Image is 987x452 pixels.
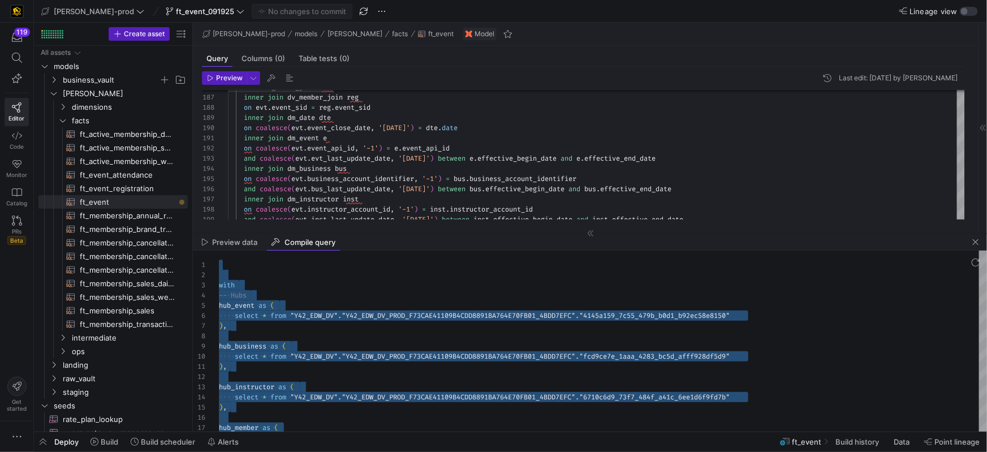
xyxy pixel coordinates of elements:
[80,141,175,154] span: ft_active_membership_snapshot​​​​​​​​​​
[256,123,287,132] span: coalesce
[303,144,307,153] span: .
[38,46,188,59] div: Press SPACE to select this row.
[287,123,291,132] span: (
[38,249,188,263] div: Press SPACE to select this row.
[303,123,307,132] span: .
[370,123,374,132] span: ,
[193,300,205,311] div: 5
[193,311,205,321] div: 6
[193,270,205,280] div: 2
[307,205,390,214] span: instructor_account_id
[202,71,247,85] button: Preview
[63,372,186,385] span: raw_vault
[442,215,469,224] span: between
[5,211,29,249] a: PRsBeta
[38,127,188,141] a: ft_active_membership_daily_forecast​​​​​​​​​​
[38,426,188,440] a: zuora_gateway_response_codes​​​​​​
[291,205,303,214] span: evt
[270,311,286,320] span: from
[176,7,234,16] span: ft_event_091925
[398,205,414,214] span: '-1'
[202,153,214,163] div: 193
[414,174,418,183] span: ,
[402,144,450,153] span: event_api_id
[584,154,656,163] span: effective_end_date
[219,291,247,300] span: -- Hubs
[63,413,175,426] span: rate_plan_lookup​​​​​​
[163,4,247,19] button: ft_event_091925
[80,128,175,141] span: ft_active_membership_daily_forecast​​​​​​​​​​
[910,7,958,16] span: Lineage view
[109,27,170,41] button: Create asset
[934,437,980,446] span: Point lineage
[402,215,434,224] span: '[DATE]'
[38,59,188,73] div: Press SPACE to select this row.
[202,194,214,204] div: 197
[244,184,256,193] span: and
[202,163,214,174] div: 194
[335,103,370,112] span: event_sid
[561,154,572,163] span: and
[325,27,385,41] button: [PERSON_NAME]
[287,195,339,204] span: dm_instructor
[101,437,118,446] span: Build
[202,143,214,153] div: 192
[390,27,411,41] button: facts
[307,123,370,132] span: event_close_date
[291,123,303,132] span: evt
[72,345,186,358] span: ops
[202,113,214,123] div: 189
[54,7,134,16] span: [PERSON_NAME]-prod
[307,174,414,183] span: business_account_identifier
[202,133,214,143] div: 191
[378,144,382,153] span: )
[38,222,188,236] a: ft_membership_brand_transfer​​​​​​​​​​
[393,30,408,38] span: facts
[38,222,188,236] div: Press SPACE to select this row.
[295,154,307,163] span: evt
[287,93,343,102] span: dv_member_join
[11,6,23,17] img: https://storage.googleapis.com/y42-prod-data-exchange/images/uAsz27BndGEK0hZWDFeOjoxA7jCwgK9jE472...
[311,103,315,112] span: =
[80,196,175,209] span: ft_event​​​​​​​​​​
[193,351,205,361] div: 10
[339,55,350,62] span: (0)
[256,144,287,153] span: coalesce
[282,342,286,351] span: (
[14,28,30,37] div: 119
[244,123,252,132] span: on
[889,432,917,451] button: Data
[489,215,493,224] span: .
[242,55,285,62] span: Columns
[481,184,485,193] span: .
[38,154,188,168] div: Press SPACE to select this row.
[475,30,494,38] span: Model
[307,215,311,224] span: .
[244,195,264,204] span: inner
[12,228,21,235] span: PRs
[200,27,288,41] button: [PERSON_NAME]-prod
[193,280,205,290] div: 3
[600,184,671,193] span: effective_end_date
[398,144,402,153] span: .
[466,174,469,183] span: .
[342,311,540,320] span: "Y42_EDW_DV_PROD_F73CAE41109B4CDD8891BA764E70FB01_
[54,60,186,73] span: models
[290,311,338,320] span: "Y42_EDW_DV"
[38,304,188,317] div: Press SPACE to select this row.
[311,215,394,224] span: inst_last_update_date
[72,114,186,127] span: facts
[331,103,335,112] span: .
[38,73,188,87] div: Press SPACE to select this row.
[422,205,426,214] span: =
[295,30,318,38] span: models
[327,30,382,38] span: [PERSON_NAME]
[38,263,188,277] a: ft_membership_cancellations​​​​​​​​​​
[202,102,214,113] div: 188
[38,290,188,304] a: ft_membership_sales_weekly_forecast​​​​​​​​​​
[38,141,188,154] a: ft_active_membership_snapshot​​​​​​​​​​
[446,174,450,183] span: =
[287,174,291,183] span: (
[63,87,186,100] span: [PERSON_NAME]
[608,215,612,224] span: .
